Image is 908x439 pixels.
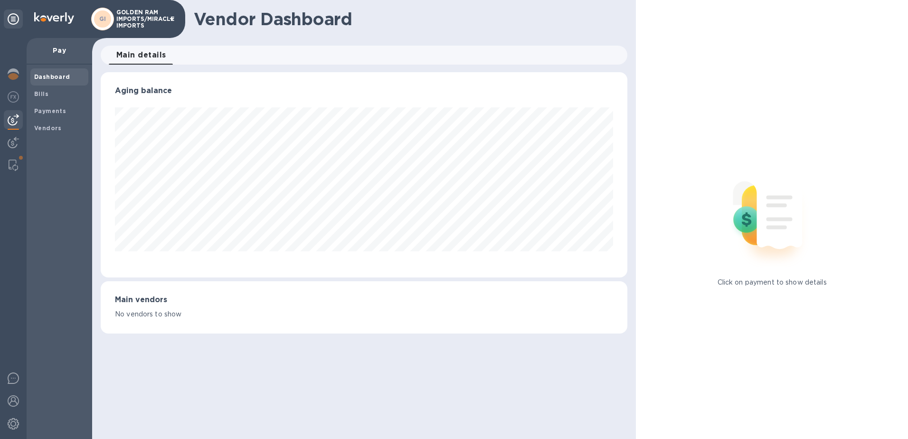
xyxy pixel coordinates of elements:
[194,9,621,29] h1: Vendor Dashboard
[34,90,48,97] b: Bills
[34,73,70,80] b: Dashboard
[115,86,613,95] h3: Aging balance
[115,309,613,319] p: No vendors to show
[34,46,85,55] p: Pay
[116,48,166,62] span: Main details
[8,91,19,103] img: Foreign exchange
[34,12,74,24] img: Logo
[116,9,164,29] p: GOLDEN RAM IMPORTS/MIRACLE IMPORTS
[718,277,827,287] p: Click on payment to show details
[34,107,66,115] b: Payments
[34,124,62,132] b: Vendors
[99,15,106,22] b: GI
[115,296,613,305] h3: Main vendors
[4,10,23,29] div: Unpin categories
